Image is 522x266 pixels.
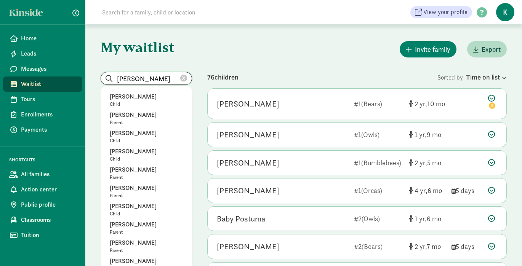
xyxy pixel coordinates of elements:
[3,228,82,243] a: Tuition
[110,211,183,217] p: Child
[21,125,76,134] span: Payments
[428,186,442,195] span: 6
[427,214,441,223] span: 6
[496,3,514,21] span: K
[21,110,76,119] span: Enrollments
[217,98,279,110] div: Mia Willis
[354,99,403,109] div: 1
[217,213,265,225] div: Baby Postuma
[110,92,183,101] p: [PERSON_NAME]
[3,197,82,212] a: Public profile
[423,8,468,17] span: View your profile
[354,213,403,224] div: 2
[21,231,76,240] span: Tuition
[110,220,183,229] p: [PERSON_NAME]
[217,129,279,141] div: Benjamin Boots
[3,76,82,92] a: Waitlist
[110,129,183,138] p: [PERSON_NAME]
[427,242,441,251] span: 7
[110,256,183,266] p: [PERSON_NAME]
[3,212,82,228] a: Classrooms
[400,41,456,57] button: Invite family
[3,46,82,61] a: Leads
[110,138,183,144] p: Child
[217,185,279,197] div: Callan Wijayaratne
[354,129,403,140] div: 1
[21,80,76,89] span: Waitlist
[110,156,183,162] p: Child
[110,183,183,193] p: [PERSON_NAME]
[110,147,183,156] p: [PERSON_NAME]
[466,72,507,82] div: Time on list
[415,214,427,223] span: 1
[101,40,192,55] h1: My waitlist
[415,99,427,108] span: 2
[217,157,279,169] div: Alexandra Fan
[362,214,380,223] span: (Owls)
[415,186,428,195] span: 4
[110,229,183,235] p: Parent
[409,129,445,140] div: [object Object]
[415,44,450,54] span: Invite family
[21,185,76,194] span: Action center
[98,5,311,20] input: Search for a family, child or location
[21,170,76,179] span: All families
[207,72,437,82] div: 76 children
[110,202,183,211] p: [PERSON_NAME]
[361,186,382,195] span: (Orcas)
[361,99,382,108] span: (Bears)
[427,130,441,139] span: 9
[110,119,183,126] p: Parent
[409,99,445,109] div: [object Object]
[217,241,279,253] div: Nathaniel Pollack
[361,130,379,139] span: (Owls)
[415,242,427,251] span: 2
[3,182,82,197] a: Action center
[354,185,403,196] div: 1
[482,44,501,54] span: Export
[3,61,82,76] a: Messages
[110,101,183,107] p: Child
[110,193,183,199] p: Parent
[3,92,82,107] a: Tours
[415,158,427,167] span: 2
[110,238,183,247] p: [PERSON_NAME]
[21,64,76,73] span: Messages
[3,167,82,182] a: All families
[415,130,427,139] span: 1
[354,241,403,252] div: 2
[409,185,445,196] div: [object Object]
[21,215,76,225] span: Classrooms
[427,99,445,108] span: 10
[3,31,82,46] a: Home
[110,247,183,253] p: Parent
[409,213,445,224] div: [object Object]
[427,158,441,167] span: 5
[437,72,507,82] div: Sorted by
[452,185,482,196] div: 5 days
[452,241,482,252] div: 5 days
[361,158,401,167] span: (Bumblebees)
[101,72,192,84] input: Search list...
[21,34,76,43] span: Home
[409,158,445,168] div: [object Object]
[354,158,403,168] div: 1
[110,174,183,180] p: Parent
[3,107,82,122] a: Enrollments
[21,95,76,104] span: Tours
[21,200,76,209] span: Public profile
[21,49,76,58] span: Leads
[484,229,522,266] iframe: Chat Widget
[110,110,183,119] p: [PERSON_NAME]
[110,165,183,174] p: [PERSON_NAME]
[3,122,82,137] a: Payments
[410,6,472,18] a: View your profile
[467,41,507,57] button: Export
[409,241,445,252] div: [object Object]
[362,242,383,251] span: (Bears)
